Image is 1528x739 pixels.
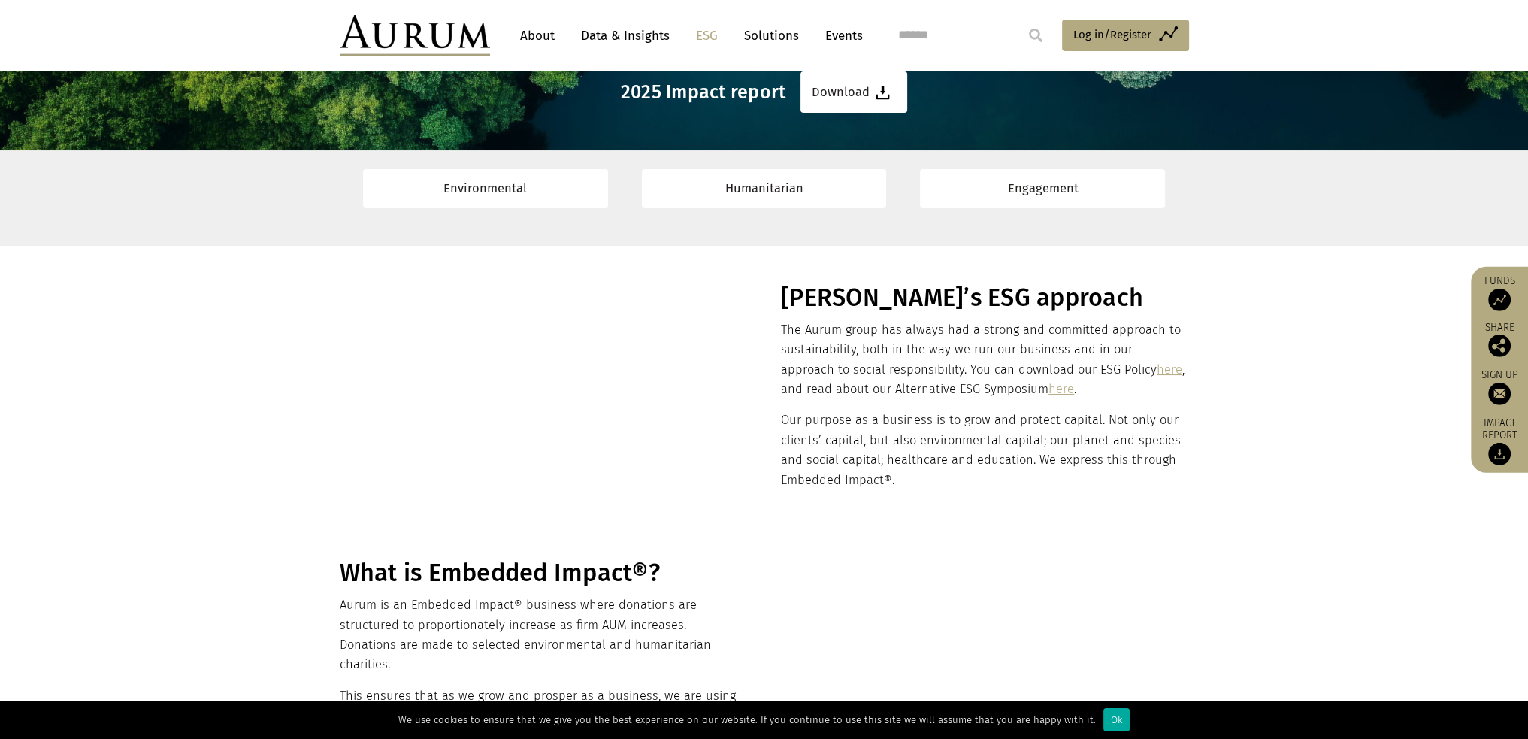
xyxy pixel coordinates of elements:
h1: What is Embedded Impact®? [340,559,743,588]
img: Share this post [1488,334,1511,356]
input: Submit [1021,20,1051,50]
a: Events [818,22,863,50]
img: Aurum [340,15,490,56]
a: Engagement [920,169,1165,207]
p: The Aurum group has always had a strong and committed approach to sustainability, both in the way... [781,320,1185,400]
a: here [1048,382,1074,396]
a: Download [800,71,907,113]
div: Share [1478,322,1520,356]
a: About [513,22,562,50]
img: Access Funds [1488,288,1511,310]
a: Solutions [737,22,806,50]
a: Sign up [1478,368,1520,404]
p: Our purpose as a business is to grow and protect capital. Not only our clients’ capital, but also... [781,410,1185,490]
a: Environmental [363,169,608,207]
a: Humanitarian [642,169,887,207]
h3: 2025 Impact report [621,81,786,104]
a: ESG [688,22,725,50]
span: Log in/Register [1073,26,1151,44]
a: Funds [1478,274,1520,310]
div: Ok [1103,708,1130,731]
a: here [1157,362,1182,377]
p: This ensures that as we grow and prosper as a business, we are using this success to create meani... [340,686,743,726]
a: Data & Insights [573,22,677,50]
a: Impact report [1478,416,1520,465]
img: Sign up to our newsletter [1488,382,1511,404]
a: Log in/Register [1062,20,1189,51]
h1: [PERSON_NAME]’s ESG approach [781,283,1185,313]
p: Aurum is an Embedded Impact® business where donations are structured to proportionately increase ... [340,595,743,675]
